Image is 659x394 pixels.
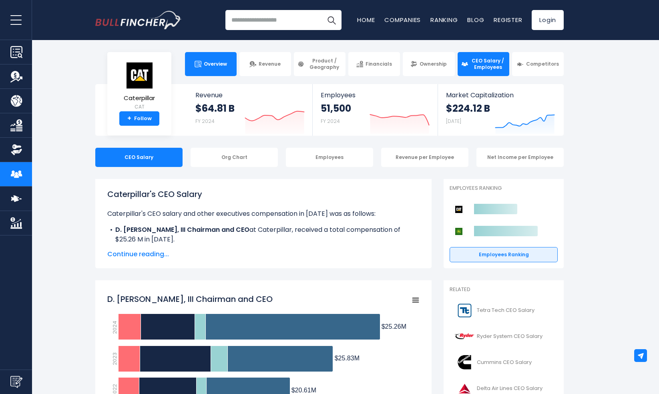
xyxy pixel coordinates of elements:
[107,293,273,305] tspan: D. [PERSON_NAME], III Chairman and CEO
[454,204,464,215] img: Caterpillar competitors logo
[430,16,458,24] a: Ranking
[123,62,155,112] a: Caterpillar CAT
[321,91,429,99] span: Employees
[477,333,542,340] span: Ryder System CEO Salary
[259,61,281,67] span: Revenue
[321,102,351,115] strong: 51,500
[107,209,420,219] p: Caterpillar's CEO salary and other executives compensation in [DATE] was as follows:
[335,355,360,362] tspan: $25.83M
[366,61,392,67] span: Financials
[450,326,558,348] a: Ryder System CEO Salary
[195,118,215,125] small: FY 2024
[95,11,182,29] img: Bullfincher logo
[204,61,227,67] span: Overview
[458,52,509,76] a: CEO Salary / Employees
[95,148,183,167] div: CEO Salary
[446,91,555,99] span: Market Capitalization
[107,249,420,259] span: Continue reading...
[470,58,506,70] span: CEO Salary / Employees
[115,225,249,234] b: D. [PERSON_NAME], III Chairman and CEO
[450,286,558,293] p: Related
[438,84,563,136] a: Market Capitalization $224.12 B [DATE]
[454,302,474,320] img: TTEK logo
[382,323,406,330] tspan: $25.26M
[454,328,474,346] img: R logo
[357,16,375,24] a: Home
[494,16,522,24] a: Register
[532,10,564,30] a: Login
[119,111,159,126] a: +Follow
[291,387,316,394] tspan: $20.61M
[450,185,558,192] p: Employees Ranking
[321,118,340,125] small: FY 2024
[512,52,564,76] a: Competitors
[467,16,484,24] a: Blog
[111,321,119,334] text: 2024
[446,118,461,125] small: [DATE]
[10,144,22,156] img: Ownership
[477,307,534,314] span: Tetra Tech CEO Salary
[294,52,346,76] a: Product / Geography
[454,226,464,237] img: Deere & Company competitors logo
[185,52,237,76] a: Overview
[124,103,155,111] small: CAT
[450,247,558,262] a: Employees Ranking
[384,16,421,24] a: Companies
[107,225,420,244] li: at Caterpillar, received a total compensation of $25.26 M in [DATE].
[477,385,542,392] span: Delta Air Lines CEO Salary
[450,352,558,374] a: Cummins CEO Salary
[111,352,119,365] text: 2023
[95,11,181,29] a: Go to homepage
[307,58,342,70] span: Product / Geography
[450,300,558,322] a: Tetra Tech CEO Salary
[454,354,474,372] img: CMI logo
[313,84,437,136] a: Employees 51,500 FY 2024
[420,61,447,67] span: Ownership
[127,115,131,122] strong: +
[187,84,313,136] a: Revenue $64.81 B FY 2024
[195,91,305,99] span: Revenue
[124,95,155,102] span: Caterpillar
[476,148,564,167] div: Net Income per Employee
[321,10,342,30] button: Search
[286,148,373,167] div: Employees
[239,52,291,76] a: Revenue
[403,52,454,76] a: Ownership
[348,52,400,76] a: Financials
[526,61,559,67] span: Competitors
[195,102,235,115] strong: $64.81 B
[191,148,278,167] div: Org Chart
[446,102,490,115] strong: $224.12 B
[381,148,468,167] div: Revenue per Employee
[477,359,532,366] span: Cummins CEO Salary
[107,188,420,200] h1: Caterpillar's CEO Salary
